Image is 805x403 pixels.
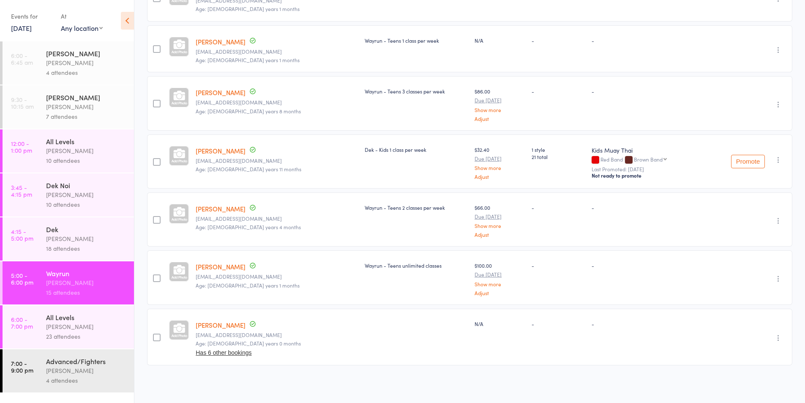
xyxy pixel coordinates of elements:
div: Wayrun - Teens unlimited classes [365,262,468,269]
a: 6:00 -6:45 am[PERSON_NAME][PERSON_NAME]4 attendees [3,41,134,85]
a: 7:00 -9:00 pmAdvanced/Fighters[PERSON_NAME]4 attendees [3,349,134,392]
time: 12:00 - 1:00 pm [11,140,32,154]
a: 12:00 -1:00 pmAll Levels[PERSON_NAME]10 attendees [3,129,134,173]
span: Age: [DEMOGRAPHIC_DATA] years 11 months [196,165,301,173]
a: Show more [475,107,525,112]
span: 1 style [532,146,585,153]
div: 4 attendees [46,68,127,77]
small: Ashley.wynne93@yahoo.com.au [196,332,358,338]
div: Brown Band [634,156,663,162]
div: - [532,262,585,269]
div: At [61,9,103,23]
div: [PERSON_NAME] [46,190,127,200]
div: All Levels [46,137,127,146]
a: Adjust [475,174,525,179]
div: [PERSON_NAME] [46,322,127,332]
div: - [532,204,585,211]
div: N/A [475,37,525,44]
small: Last Promoted: [DATE] [592,166,707,172]
div: 4 attendees [46,376,127,385]
div: Wayrun - Teens 3 classes per week [365,88,468,95]
span: Age: [DEMOGRAPHIC_DATA] years 8 months [196,107,301,115]
small: Due [DATE] [475,214,525,219]
div: 23 attendees [46,332,127,341]
span: Age: [DEMOGRAPHIC_DATA] years 0 months [196,340,301,347]
a: [DATE] [11,23,32,33]
div: - [532,320,585,327]
a: [PERSON_NAME] [196,37,246,46]
a: Show more [475,165,525,170]
a: [PERSON_NAME] [196,321,246,329]
small: keran_bechar@hotmail.com [196,49,358,55]
div: Wayrun - Teens 2 classes per week [365,204,468,211]
div: - [592,262,707,269]
div: Kids Muay Thai [592,146,707,154]
button: Has 6 other bookings [196,349,251,356]
small: Cameron@bcmarketing.com.au [196,99,358,105]
div: [PERSON_NAME] [46,278,127,288]
time: 4:15 - 5:00 pm [11,228,33,241]
time: 3:45 - 4:15 pm [11,184,32,197]
div: N/A [475,320,525,327]
span: Age: [DEMOGRAPHIC_DATA] years 1 months [196,56,300,63]
div: [PERSON_NAME] [46,49,127,58]
div: Any location [61,23,103,33]
small: Due [DATE] [475,156,525,162]
small: leanne27@live.com.au [196,158,358,164]
time: 9:30 - 10:15 am [11,96,34,110]
small: krnjeans7@yahoo.com.au [196,274,358,280]
div: Red Band [592,156,707,164]
div: $32.40 [475,146,525,179]
div: - [592,320,707,327]
a: [PERSON_NAME] [196,204,246,213]
time: 6:00 - 7:00 pm [11,316,33,329]
div: 10 attendees [46,200,127,209]
div: [PERSON_NAME] [46,234,127,244]
div: $66.00 [475,204,525,237]
div: 18 attendees [46,244,127,253]
div: 15 attendees [46,288,127,297]
div: $100.00 [475,262,525,295]
a: 9:30 -10:15 am[PERSON_NAME][PERSON_NAME]7 attendees [3,85,134,129]
a: Adjust [475,116,525,121]
a: 4:15 -5:00 pmDek[PERSON_NAME]18 attendees [3,217,134,260]
a: Adjust [475,290,525,296]
span: Age: [DEMOGRAPHIC_DATA] years 4 months [196,223,301,230]
a: [PERSON_NAME] [196,88,246,97]
a: [PERSON_NAME] [196,146,246,155]
a: Adjust [475,232,525,237]
a: 5:00 -6:00 pmWayrun[PERSON_NAME]15 attendees [3,261,134,304]
div: Dek [46,225,127,234]
div: - [592,37,707,44]
div: - [532,88,585,95]
a: Show more [475,223,525,228]
div: - [592,88,707,95]
small: Due [DATE] [475,97,525,103]
div: All Levels [46,313,127,322]
div: Dek - Kids 1 class per week [365,146,468,153]
div: - [532,37,585,44]
time: 5:00 - 6:00 pm [11,272,33,285]
a: [PERSON_NAME] [196,262,246,271]
button: Promote [731,155,765,168]
div: [PERSON_NAME] [46,93,127,102]
div: Dek Noi [46,181,127,190]
div: - [592,204,707,211]
a: 3:45 -4:15 pmDek Noi[PERSON_NAME]10 attendees [3,173,134,217]
time: 6:00 - 6:45 am [11,52,33,66]
div: 10 attendees [46,156,127,165]
a: Show more [475,281,525,287]
small: Due [DATE] [475,271,525,277]
div: [PERSON_NAME] [46,102,127,112]
span: 21 total [532,153,585,160]
div: Wayrun - Teens 1 class per week [365,37,468,44]
div: [PERSON_NAME] [46,58,127,68]
time: 7:00 - 9:00 pm [11,360,33,373]
div: Advanced/Fighters [46,356,127,366]
div: Not ready to promote [592,172,707,179]
small: saishdylan@gmail.com [196,216,358,222]
span: Age: [DEMOGRAPHIC_DATA] years 1 months [196,5,300,12]
div: $86.00 [475,88,525,121]
div: [PERSON_NAME] [46,366,127,376]
span: Age: [DEMOGRAPHIC_DATA] years 1 months [196,282,300,289]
